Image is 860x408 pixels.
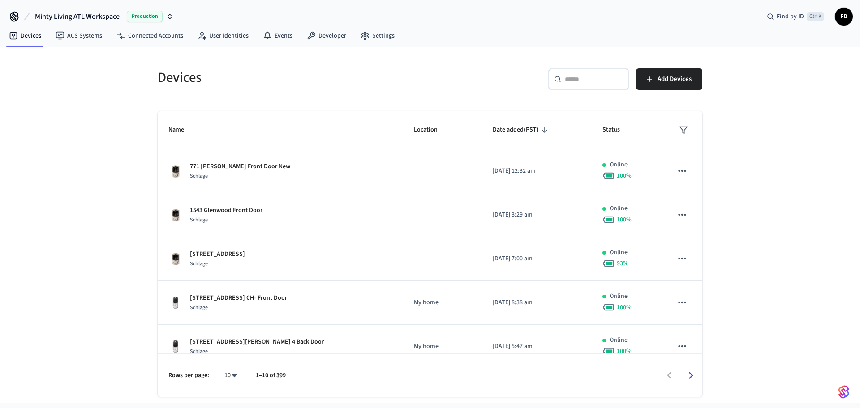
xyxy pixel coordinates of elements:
[807,12,824,21] span: Ctrl K
[414,298,471,307] p: My home
[168,123,196,137] span: Name
[493,254,581,263] p: [DATE] 7:00 am
[2,28,48,44] a: Devices
[680,365,701,386] button: Go to next page
[617,171,632,180] span: 100 %
[190,250,245,259] p: [STREET_ADDRESS]
[168,208,183,222] img: Schlage Sense Smart Deadbolt with Camelot Trim, Front
[836,8,852,25] span: FD
[168,252,183,266] img: Schlage Sense Smart Deadbolt with Camelot Trim, Front
[493,166,581,176] p: [DATE] 12:32 am
[493,342,581,351] p: [DATE] 5:47 am
[617,303,632,312] span: 100 %
[493,210,581,220] p: [DATE] 3:29 am
[190,172,208,180] span: Schlage
[35,11,120,22] span: Minty Living ATL Workspace
[493,298,581,307] p: [DATE] 8:38 am
[190,28,256,44] a: User Identities
[602,123,632,137] span: Status
[190,293,287,303] p: [STREET_ADDRESS] CH- Front Door
[835,8,853,25] button: FD
[617,259,628,268] span: 93 %
[777,12,804,21] span: Find by ID
[414,210,471,220] p: -
[220,369,241,382] div: 10
[127,11,163,22] span: Production
[610,336,628,345] p: Online
[109,28,190,44] a: Connected Accounts
[636,68,702,90] button: Add Devices
[190,162,290,171] p: 771 [PERSON_NAME] Front Door New
[414,342,471,351] p: My home
[168,340,183,354] img: Yale Assure Touchscreen Wifi Smart Lock, Satin Nickel, Front
[617,215,632,224] span: 100 %
[414,254,471,263] p: -
[493,123,550,137] span: Date added(PST)
[610,160,628,170] p: Online
[353,28,402,44] a: Settings
[190,337,324,347] p: [STREET_ADDRESS][PERSON_NAME] 4 Back Door
[256,371,286,380] p: 1–10 of 399
[300,28,353,44] a: Developer
[760,8,831,25] div: Find by IDCtrl K
[158,68,425,87] h5: Devices
[610,204,628,213] p: Online
[617,347,632,356] span: 100 %
[190,216,208,224] span: Schlage
[414,123,449,137] span: Location
[610,248,628,257] p: Online
[256,28,300,44] a: Events
[168,371,209,380] p: Rows per page:
[190,348,208,355] span: Schlage
[838,385,849,399] img: SeamLogoGradient.69752ec5.svg
[190,206,262,215] p: 1543 Glenwood Front Door
[658,73,692,85] span: Add Devices
[168,296,183,310] img: Yale Assure Touchscreen Wifi Smart Lock, Satin Nickel, Front
[168,164,183,178] img: Schlage Sense Smart Deadbolt with Camelot Trim, Front
[190,304,208,311] span: Schlage
[190,260,208,268] span: Schlage
[414,166,471,176] p: -
[48,28,109,44] a: ACS Systems
[610,292,628,301] p: Online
